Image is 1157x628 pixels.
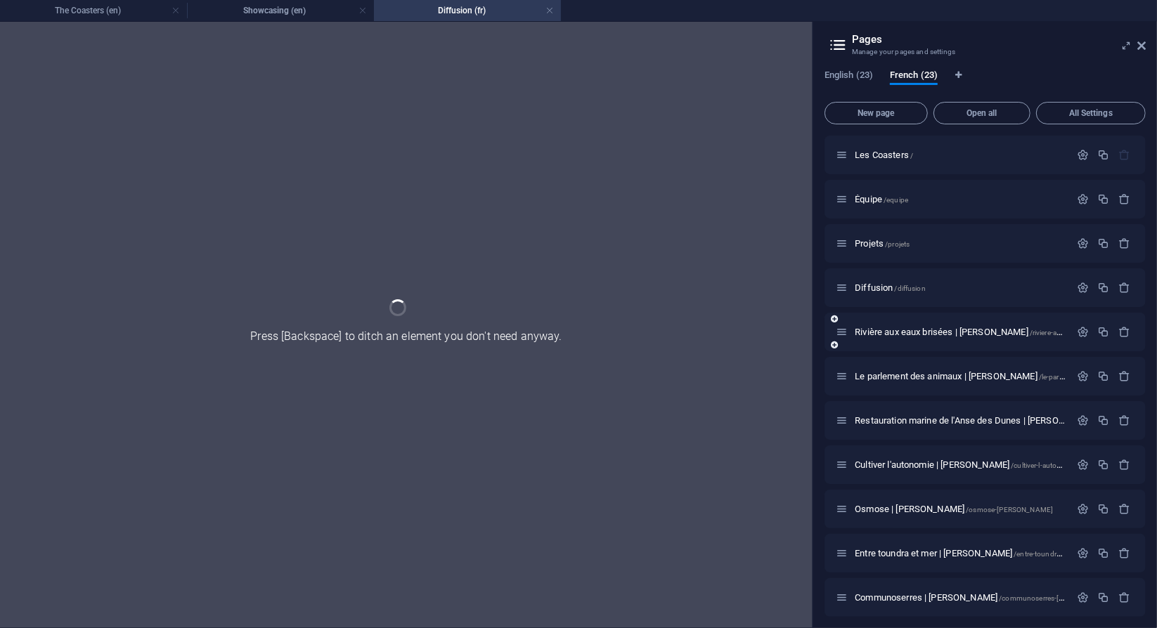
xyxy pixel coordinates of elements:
div: Settings [1077,193,1089,205]
div: Settings [1077,459,1089,471]
div: Settings [1077,370,1089,382]
div: Settings [1077,547,1089,559]
div: Les Coasters/ [851,150,1070,159]
div: Remove [1118,237,1130,249]
div: Duplicate [1097,370,1109,382]
div: Settings [1077,591,1089,603]
span: Diffusion [855,282,926,293]
div: Duplicate [1097,503,1109,515]
span: French (23) [890,67,938,86]
div: Remove [1118,503,1130,515]
div: Settings [1077,282,1089,294]
div: Le parlement des animaux | [PERSON_NAME]/le-parlement-des-animaux-[PERSON_NAME] [851,372,1070,381]
div: Duplicate [1097,326,1109,338]
div: Settings [1077,414,1089,426]
div: Communoserres | [PERSON_NAME]/communoserres-[PERSON_NAME] [851,593,1070,602]
div: Remove [1118,459,1130,471]
div: Remove [1118,591,1130,603]
div: Duplicate [1097,237,1109,249]
h3: Manage your pages and settings [852,46,1118,58]
div: Duplicate [1097,193,1109,205]
div: Restauration marine de l'Anse des Dunes | [PERSON_NAME] [851,416,1070,425]
span: Projets [855,238,910,249]
div: Remove [1118,282,1130,294]
div: Remove [1118,414,1130,426]
div: Remove [1118,326,1130,338]
span: Click to open page [855,459,1135,470]
span: Click to open page [855,592,1113,603]
h4: Diffusion (fr) [374,3,561,18]
div: Settings [1077,237,1089,249]
span: / [910,152,913,159]
span: Click to open page [855,150,913,160]
span: Click to open page [855,504,1053,514]
div: Projets/projets [851,239,1070,248]
div: Rivière aux eaux brisées | [PERSON_NAME]/riviere-aux-eaux-brisees-[PERSON_NAME] [851,327,1070,336]
span: /projets [885,240,910,248]
span: /diffusion [894,284,925,292]
div: Duplicate [1097,149,1109,161]
span: Open all [940,109,1024,117]
span: English (23) [825,67,873,86]
span: /communoserres-[PERSON_NAME] [999,594,1113,602]
div: Cultiver l'autonomie | [PERSON_NAME]/cultiver-l-autonomie-[PERSON_NAME] [851,460,1070,469]
div: Équipe/equipe [851,195,1070,204]
div: Duplicate [1097,282,1109,294]
div: Duplicate [1097,414,1109,426]
button: All Settings [1036,102,1146,124]
span: /cultiver-l-autonomie-[PERSON_NAME] [1011,462,1135,469]
span: Click to open page [855,194,908,204]
h2: Pages [852,33,1146,46]
span: New page [831,109,922,117]
div: Remove [1118,370,1130,382]
button: New page [825,102,928,124]
div: Diffusion/diffusion [851,283,1070,292]
div: Settings [1077,503,1089,515]
div: Duplicate [1097,459,1109,471]
div: Entre toundra et mer | [PERSON_NAME]/entre-toundra-et-mer-[GEOGRAPHIC_DATA][PERSON_NAME][GEOGRAPH... [851,549,1070,558]
div: Language Tabs [825,70,1146,96]
div: Remove [1118,547,1130,559]
span: /equipe [884,196,908,204]
div: Remove [1118,193,1130,205]
span: All Settings [1042,109,1139,117]
div: Duplicate [1097,547,1109,559]
div: Settings [1077,149,1089,161]
div: Settings [1077,326,1089,338]
div: The startpage cannot be deleted [1118,149,1130,161]
h4: Showcasing (en) [187,3,374,18]
div: Duplicate [1097,591,1109,603]
span: /osmose-[PERSON_NAME] [966,506,1053,513]
div: Osmose | [PERSON_NAME]/osmose-[PERSON_NAME] [851,504,1070,513]
button: Open all [933,102,1030,124]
